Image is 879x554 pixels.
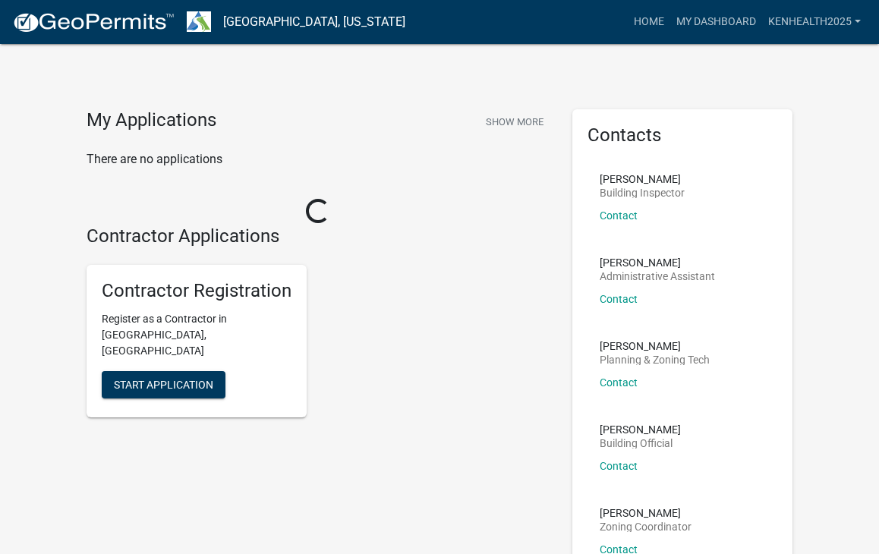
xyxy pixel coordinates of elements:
[223,9,405,35] a: [GEOGRAPHIC_DATA], [US_STATE]
[87,225,550,247] h4: Contractor Applications
[588,124,777,146] h5: Contacts
[480,109,550,134] button: Show More
[600,209,638,222] a: Contact
[87,109,216,132] h4: My Applications
[762,8,867,36] a: KenHealth2025
[600,187,685,198] p: Building Inspector
[187,11,211,32] img: Troup County, Georgia
[102,280,291,302] h5: Contractor Registration
[102,311,291,359] p: Register as a Contractor in [GEOGRAPHIC_DATA], [GEOGRAPHIC_DATA]
[600,508,692,518] p: [PERSON_NAME]
[114,379,213,391] span: Start Application
[600,257,715,268] p: [PERSON_NAME]
[600,438,681,449] p: Building Official
[600,460,638,472] a: Contact
[600,354,710,365] p: Planning & Zoning Tech
[600,424,681,435] p: [PERSON_NAME]
[600,341,710,351] p: [PERSON_NAME]
[102,371,225,398] button: Start Application
[600,376,638,389] a: Contact
[670,8,762,36] a: My Dashboard
[600,521,692,532] p: Zoning Coordinator
[600,293,638,305] a: Contact
[600,271,715,282] p: Administrative Assistant
[87,150,550,168] p: There are no applications
[600,174,685,184] p: [PERSON_NAME]
[87,225,550,430] wm-workflow-list-section: Contractor Applications
[628,8,670,36] a: Home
